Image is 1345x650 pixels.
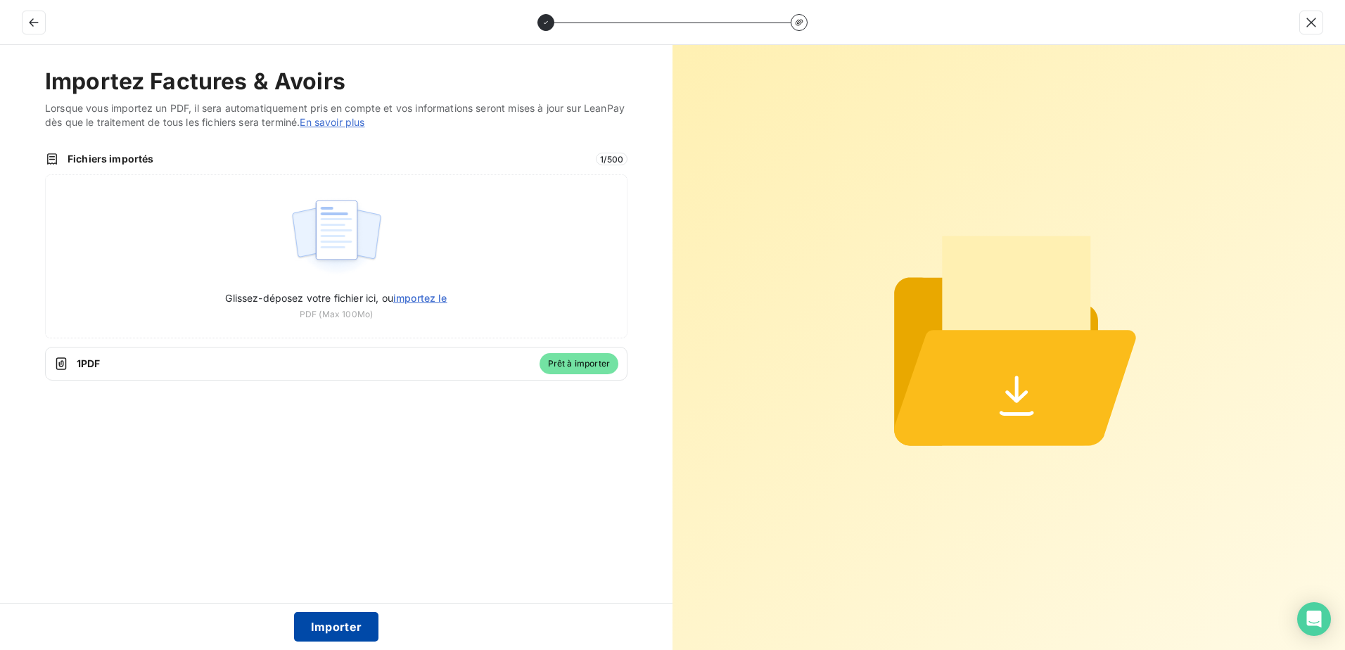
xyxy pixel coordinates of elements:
span: 1 PDF [77,357,531,371]
span: Lorsque vous importez un PDF, il sera automatiquement pris en compte et vos informations seront m... [45,101,627,129]
div: Open Intercom Messenger [1297,602,1331,636]
a: En savoir plus [300,116,364,128]
img: illustration [290,192,383,282]
span: importez le [393,292,447,304]
span: PDF (Max 100Mo) [300,308,373,321]
span: Glissez-déposez votre fichier ici, ou [225,292,447,304]
span: Fichiers importés [68,152,587,166]
h2: Importez Factures & Avoirs [45,68,627,96]
span: Prêt à importer [540,353,618,374]
span: 1 / 500 [596,153,627,165]
button: Importer [294,612,379,642]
